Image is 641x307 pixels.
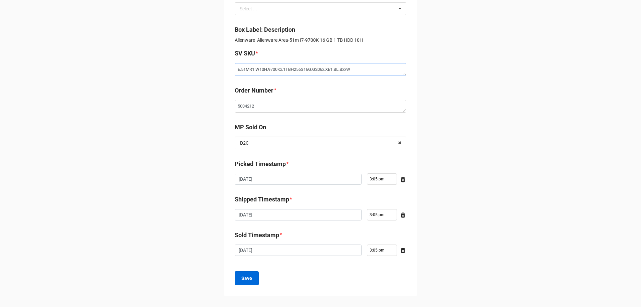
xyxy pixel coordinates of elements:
[235,231,279,240] label: Sold Timestamp
[238,5,267,12] div: Select ...
[235,86,273,95] label: Order Number
[235,37,406,43] p: Alienware Alienware Area-51m I7-9700K 16 GB 1 TB HDD 10H
[235,63,406,76] textarea: E.51MR1.W10H.9700Kx.1TBH256S16G.G206x.XE1.BL.BxxW
[367,245,397,256] input: Time
[235,245,362,256] input: Date
[235,100,406,113] textarea: 5034212
[235,271,259,285] button: Save
[367,209,397,220] input: Time
[240,141,249,145] div: D2C
[235,123,266,132] label: MP Sold On
[235,195,289,204] label: Shipped Timestamp
[235,49,255,58] label: SV SKU
[241,275,252,282] b: Save
[235,174,362,185] input: Date
[235,159,286,169] label: Picked Timestamp
[367,173,397,185] input: Time
[235,209,362,220] input: Date
[235,26,295,33] b: Box Label: Description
